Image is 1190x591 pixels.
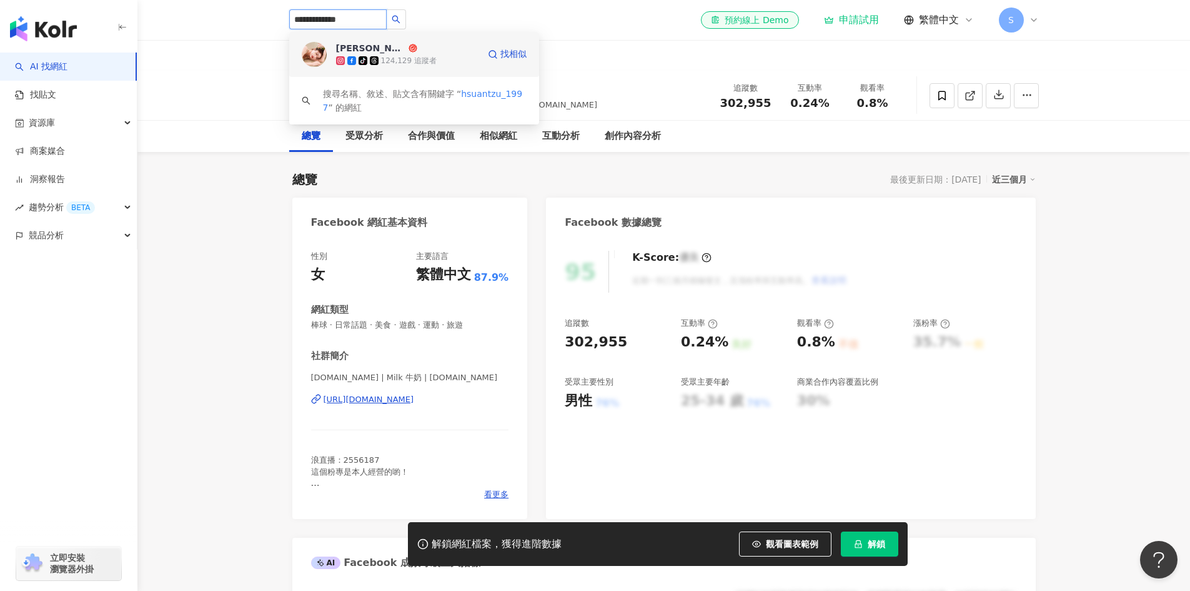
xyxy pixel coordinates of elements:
div: 合作與價值 [408,129,455,144]
div: 0.24% [681,333,728,352]
div: BETA [66,201,95,214]
a: 洞察報告 [15,173,65,186]
span: 立即安裝 瀏覽器外掛 [50,552,94,575]
div: 觀看率 [849,82,896,94]
div: 漲粉率 [913,318,950,329]
div: 互動率 [786,82,834,94]
span: 0.24% [790,97,829,109]
div: 總覽 [292,171,317,188]
a: searchAI 找網紅 [15,61,67,73]
a: 找貼文 [15,89,56,101]
div: 受眾分析 [345,129,383,144]
div: 總覽 [302,129,320,144]
div: 互動分析 [542,129,580,144]
div: 相似網紅 [480,129,517,144]
a: 找相似 [488,42,527,67]
div: 搜尋名稱、敘述、貼文含有關鍵字 “ ” 的網紅 [323,87,527,114]
span: 解鎖 [868,539,885,549]
span: 找相似 [500,48,527,61]
div: 追蹤數 [720,82,771,94]
a: [URL][DOMAIN_NAME] [311,394,509,405]
span: search [392,15,400,24]
div: Facebook 數據總覽 [565,216,662,230]
div: 近三個月 [992,171,1036,188]
div: 124,129 追蹤者 [381,56,437,66]
div: 0.8% [797,333,835,352]
div: Facebook 網紅基本資料 [311,216,428,230]
div: 最後更新日期：[DATE] [890,174,981,184]
span: 看更多 [484,489,508,500]
span: 浪直播：2556187 這個粉專是本人經營的喲！ 現任中信啦啦隊 成員// shinygirls舞團隊長 [311,455,466,499]
span: S [1008,13,1014,27]
div: 受眾主要年齡 [681,376,730,388]
span: 競品分析 [29,221,64,250]
span: 87.9% [474,271,509,285]
div: 繁體中文 [416,265,471,285]
button: 解鎖 [841,532,898,557]
img: KOL Avatar [302,42,327,67]
div: 網紅類型 [311,303,349,316]
span: 0.8% [857,97,888,109]
div: 性別 [311,251,327,262]
div: 男性 [565,391,592,411]
span: 資源庫 [29,109,55,137]
div: 主要語言 [416,251,449,262]
div: 追蹤數 [565,318,589,329]
a: 商案媒合 [15,145,65,158]
button: 觀看圖表範例 [739,532,831,557]
a: 預約線上 Demo [701,11,798,29]
img: chrome extension [20,553,44,573]
div: K-Score : [632,251,712,265]
a: 申請試用 [824,14,879,26]
div: 創作內容分析 [605,129,661,144]
div: 解鎖網紅檔案，獲得進階數據 [432,538,562,551]
span: 302,955 [720,96,771,109]
div: 受眾主要性別 [565,376,613,388]
span: search [302,96,310,105]
div: 商業合作內容覆蓋比例 [797,376,878,388]
span: rise [15,203,24,212]
div: 302,955 [565,333,627,352]
span: [DOMAIN_NAME] | Milk 牛奶 | [DOMAIN_NAME] [311,372,509,383]
div: 社群簡介 [311,350,349,363]
span: lock [854,540,863,548]
div: 觀看率 [797,318,834,329]
span: 繁體中文 [919,13,959,27]
span: 棒球 · 日常話題 · 美食 · 遊戲 · 運動 · 旅遊 [311,320,509,331]
span: 趨勢分析 [29,193,95,221]
div: [PERSON_NAME] [336,42,406,54]
div: [URL][DOMAIN_NAME] [324,394,414,405]
div: 互動率 [681,318,718,329]
img: logo [10,16,77,41]
span: 觀看圖表範例 [766,539,818,549]
a: chrome extension立即安裝 瀏覽器外掛 [16,547,121,580]
div: 預約線上 Demo [711,14,788,26]
div: 女 [311,265,325,285]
